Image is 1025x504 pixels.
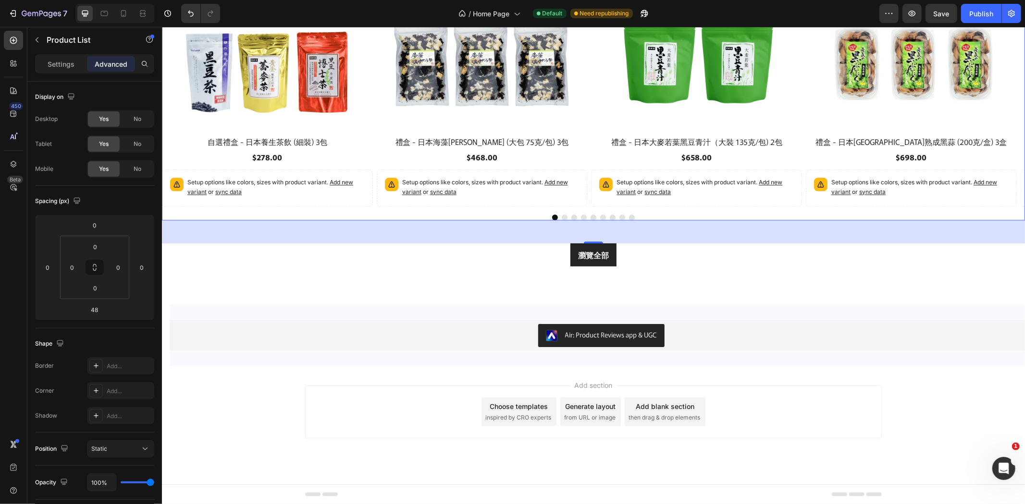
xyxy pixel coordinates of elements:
div: Undo/Redo [181,4,220,23]
div: Border [35,361,54,370]
p: Product List [47,34,128,46]
input: 3xl [85,302,104,317]
span: Static [91,445,107,452]
input: 0 [40,260,55,275]
div: Position [35,443,70,456]
input: 0px [86,240,105,254]
div: Add... [107,412,152,420]
button: Dot [400,188,406,193]
button: Dot [448,188,454,193]
span: sync data [482,161,509,168]
span: then drag & drop elements [467,386,538,395]
p: Advanced [95,59,127,69]
input: 0px [65,260,79,275]
div: 450 [9,102,23,110]
span: sync data [268,161,295,168]
div: Shadow [35,411,57,420]
div: Add... [107,387,152,396]
div: Spacing (px) [35,195,83,208]
button: Dot [409,188,415,193]
input: 0 [85,218,104,232]
span: / [469,9,471,19]
p: 瀏覽全部 [416,222,447,234]
div: $698.00 [644,123,855,137]
div: Opacity [35,476,70,489]
span: Yes [99,165,109,173]
iframe: Intercom live chat [992,457,1015,480]
p: Settings [48,59,74,69]
span: Add new variant [240,152,406,168]
input: Auto [87,474,116,491]
div: Air: Product Reviews app & UGC [403,303,495,313]
div: $658.00 [429,123,640,137]
img: CJbfpYa_9oYDEAE=.jpeg [384,303,395,314]
span: sync data [697,161,724,168]
div: Shape [35,337,66,350]
div: Publish [969,9,993,19]
h2: 禮盒 - 日本[GEOGRAPHIC_DATA]熟成黑蒜 (200克/盒) 3盒 [644,108,855,121]
span: or [474,161,509,168]
div: $468.00 [215,123,426,137]
button: Static [87,440,154,457]
span: No [134,165,141,173]
span: Default [543,9,563,18]
input: 0px [111,260,125,275]
span: Yes [99,140,109,148]
button: Air: Product Reviews app & UGC [376,297,503,320]
div: Generate layout [404,374,454,384]
div: Desktop [35,115,58,123]
span: Add new variant [669,152,835,168]
span: inspired by CRO experts [323,386,389,395]
div: Add... [107,362,152,371]
button: Dot [438,188,444,193]
div: Display on [35,91,77,104]
button: Dot [390,188,396,193]
span: 1 [1012,443,1020,450]
span: No [134,140,141,148]
div: Add blank section [474,374,532,384]
span: or [259,161,295,168]
span: or [689,161,724,168]
span: Home Page [473,9,510,19]
button: <p>瀏覽全部</p> [408,216,455,240]
div: Mobile [35,165,53,173]
p: 7 [63,8,67,19]
div: Tablet [35,140,52,148]
h2: 禮盒 - 日本大麥若葉黑豆青汁（大裝 135克/包) 2包 [429,108,640,121]
input: 0px [86,281,105,295]
span: Add new variant [455,152,620,168]
button: Publish [961,4,1001,23]
iframe: To enrich screen reader interactions, please activate Accessibility in Grammarly extension settings [162,27,1025,504]
span: Need republishing [580,9,629,18]
span: Yes [99,115,109,123]
button: Dot [429,188,434,193]
button: 7 [4,4,72,23]
button: Save [926,4,957,23]
input: 0 [135,260,149,275]
button: Dot [419,188,425,193]
p: Setup options like colors, sizes with product variant. [455,151,632,170]
button: Dot [457,188,463,193]
div: Choose templates [328,374,386,384]
span: No [134,115,141,123]
span: Add section [409,353,455,363]
h2: 禮盒 - 日本海藻[PERSON_NAME] (大包 75克/包) 3包 [215,108,426,121]
p: Setup options like colors, sizes with product variant. [240,151,418,170]
span: from URL or image [402,386,454,395]
p: Setup options like colors, sizes with product variant. [669,151,847,170]
div: Beta [7,176,23,183]
div: Corner [35,386,54,395]
button: Dot [467,188,473,193]
span: Save [934,10,950,18]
